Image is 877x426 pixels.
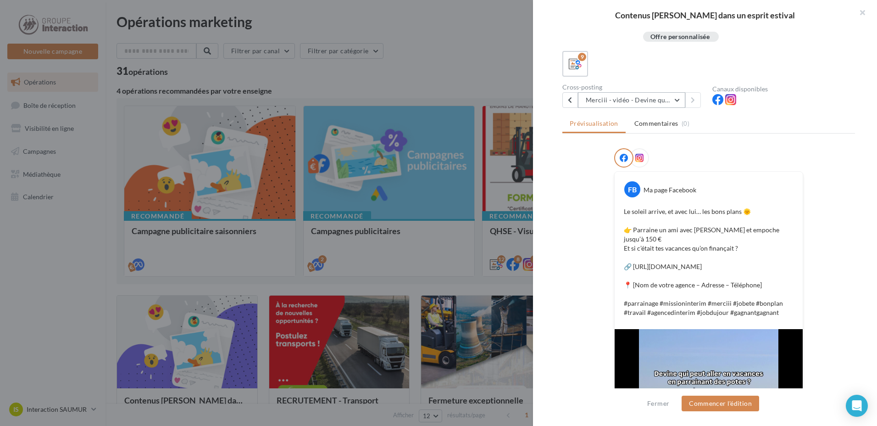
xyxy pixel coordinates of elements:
[624,181,640,197] div: FB
[712,86,855,92] div: Canaux disponibles
[644,398,673,409] button: Fermer
[624,207,794,317] p: Le soleil arrive, et avec lui… les bons plans 🌞 👉 Parraine un ami avec [PERSON_NAME] et empoche j...
[644,185,696,195] div: Ma page Facebook
[578,92,685,108] button: Merciii - vidéo - Devine qui peut aller en vacances
[634,119,678,128] span: Commentaires
[578,53,586,61] div: 9
[562,84,705,90] div: Cross-posting
[682,120,689,127] span: (0)
[682,396,759,411] button: Commencer l'édition
[846,395,868,417] div: Open Intercom Messenger
[650,34,710,40] div: Offre personnalisée
[548,11,862,19] div: Contenus [PERSON_NAME] dans un esprit estival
